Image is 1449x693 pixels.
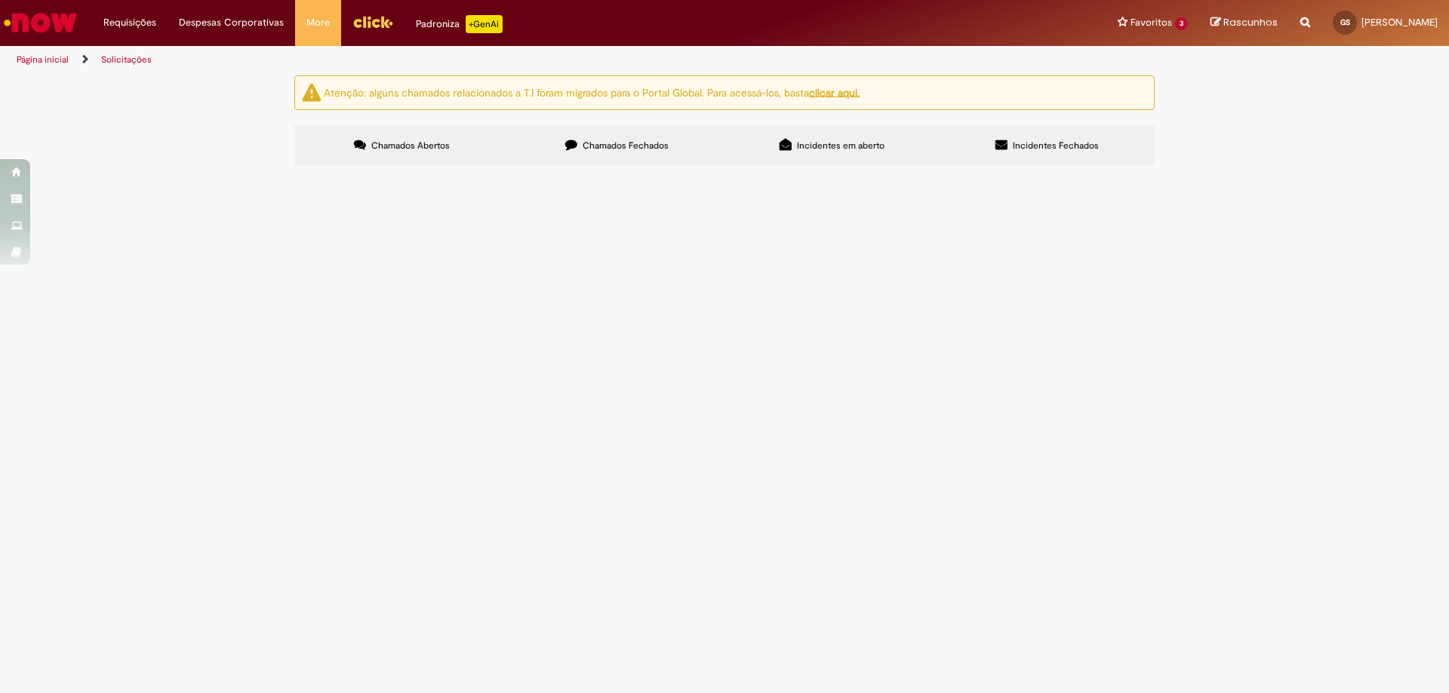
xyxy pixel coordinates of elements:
a: clicar aqui. [809,85,860,99]
span: GS [1340,17,1350,27]
span: Despesas Corporativas [179,15,284,30]
a: Página inicial [17,54,69,66]
ul: Trilhas de página [11,46,955,74]
span: [PERSON_NAME] [1361,16,1438,29]
span: Incidentes Fechados [1013,140,1099,152]
span: Incidentes em aberto [797,140,884,152]
a: Solicitações [101,54,152,66]
a: Rascunhos [1211,16,1278,30]
img: click_logo_yellow_360x200.png [352,11,393,33]
span: 3 [1175,17,1188,30]
ng-bind-html: Atenção: alguns chamados relacionados a T.I foram migrados para o Portal Global. Para acessá-los,... [324,85,860,99]
span: Chamados Abertos [371,140,450,152]
span: Requisições [103,15,156,30]
span: Rascunhos [1223,15,1278,29]
span: More [306,15,330,30]
span: Chamados Fechados [583,140,669,152]
p: +GenAi [466,15,503,33]
span: Favoritos [1131,15,1172,30]
img: ServiceNow [2,8,79,38]
div: Padroniza [416,15,503,33]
